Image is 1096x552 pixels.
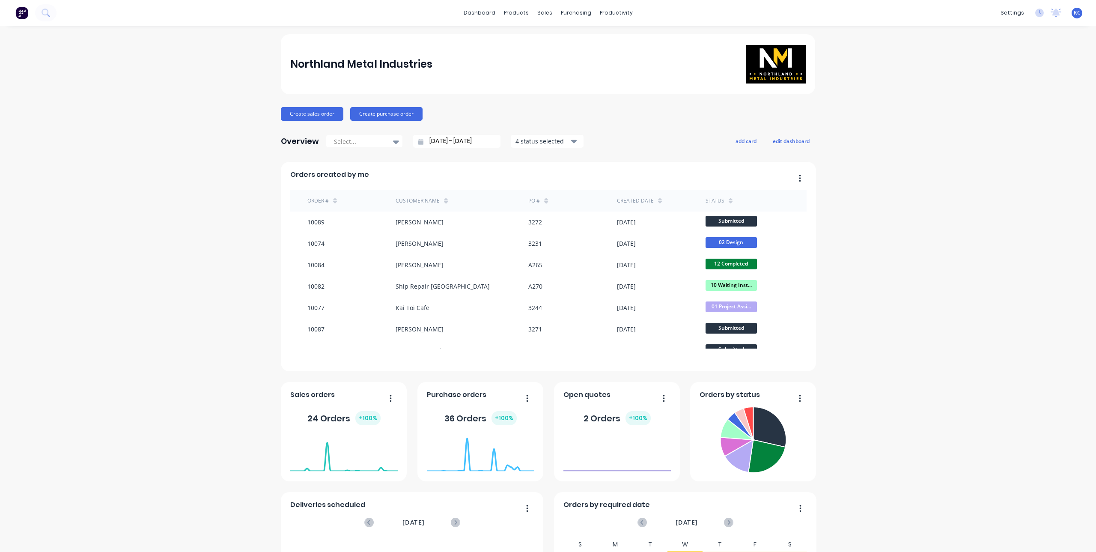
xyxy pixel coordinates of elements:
div: purchasing [557,6,596,19]
div: 3257 [528,346,542,355]
span: Orders created by me [290,170,369,180]
button: 4 status selected [511,135,584,148]
button: edit dashboard [767,135,815,146]
div: [PERSON_NAME] [396,218,444,227]
span: Submitted [706,344,757,355]
div: [PERSON_NAME] [396,239,444,248]
button: Create purchase order [350,107,423,121]
div: S [563,538,598,551]
div: Customer Name [396,197,440,205]
div: [DATE] [617,325,636,334]
div: 10077 [307,303,325,312]
div: M [598,538,633,551]
div: 10074 [307,239,325,248]
span: 12 Completed [706,259,757,269]
div: [DATE] [617,260,636,269]
div: Created date [617,197,654,205]
div: 10091 [307,346,325,355]
div: sales [533,6,557,19]
div: + 100 % [625,411,651,425]
div: 3271 [528,325,542,334]
div: A1 Property Maintenance [396,346,468,355]
span: Submitted [706,323,757,334]
div: 36 Orders [444,411,517,425]
div: status [706,197,724,205]
button: Create sales order [281,107,343,121]
div: 2 Orders [584,411,651,425]
div: [PERSON_NAME] [396,260,444,269]
div: Order # [307,197,329,205]
span: 01 Project Assi... [706,301,757,312]
span: [DATE] [402,518,425,527]
span: KC [1074,9,1081,17]
div: PO # [528,197,540,205]
div: Northland Metal Industries [290,56,432,73]
div: Overview [281,133,319,150]
div: settings [996,6,1028,19]
img: Northland Metal Industries [746,45,806,84]
span: [DATE] [676,518,698,527]
span: Purchase orders [427,390,486,400]
div: A270 [528,282,542,291]
button: add card [730,135,762,146]
div: 10087 [307,325,325,334]
div: 3231 [528,239,542,248]
div: [PERSON_NAME] [396,325,444,334]
div: 10082 [307,282,325,291]
div: 4 status selected [515,137,569,146]
div: 3272 [528,218,542,227]
span: Sales orders [290,390,335,400]
div: [DATE] [617,282,636,291]
div: products [500,6,533,19]
div: 10089 [307,218,325,227]
div: 3244 [528,303,542,312]
div: A265 [528,260,542,269]
div: T [703,538,738,551]
div: + 100 % [491,411,517,425]
div: [DATE] [617,303,636,312]
div: W [667,538,703,551]
img: Factory [15,6,28,19]
div: [DATE] [617,218,636,227]
div: F [737,538,772,551]
div: T [633,538,668,551]
div: productivity [596,6,637,19]
div: + 100 % [355,411,381,425]
div: [DATE] [617,239,636,248]
span: Open quotes [563,390,611,400]
div: [DATE] [617,346,636,355]
a: dashboard [459,6,500,19]
div: S [772,538,807,551]
div: Ship Repair [GEOGRAPHIC_DATA] [396,282,490,291]
span: 02 Design [706,237,757,248]
div: 24 Orders [307,411,381,425]
span: Orders by status [700,390,760,400]
span: 10 Waiting Inst... [706,280,757,291]
div: 10084 [307,260,325,269]
div: Kai Toi Cafe [396,303,429,312]
span: Submitted [706,216,757,227]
